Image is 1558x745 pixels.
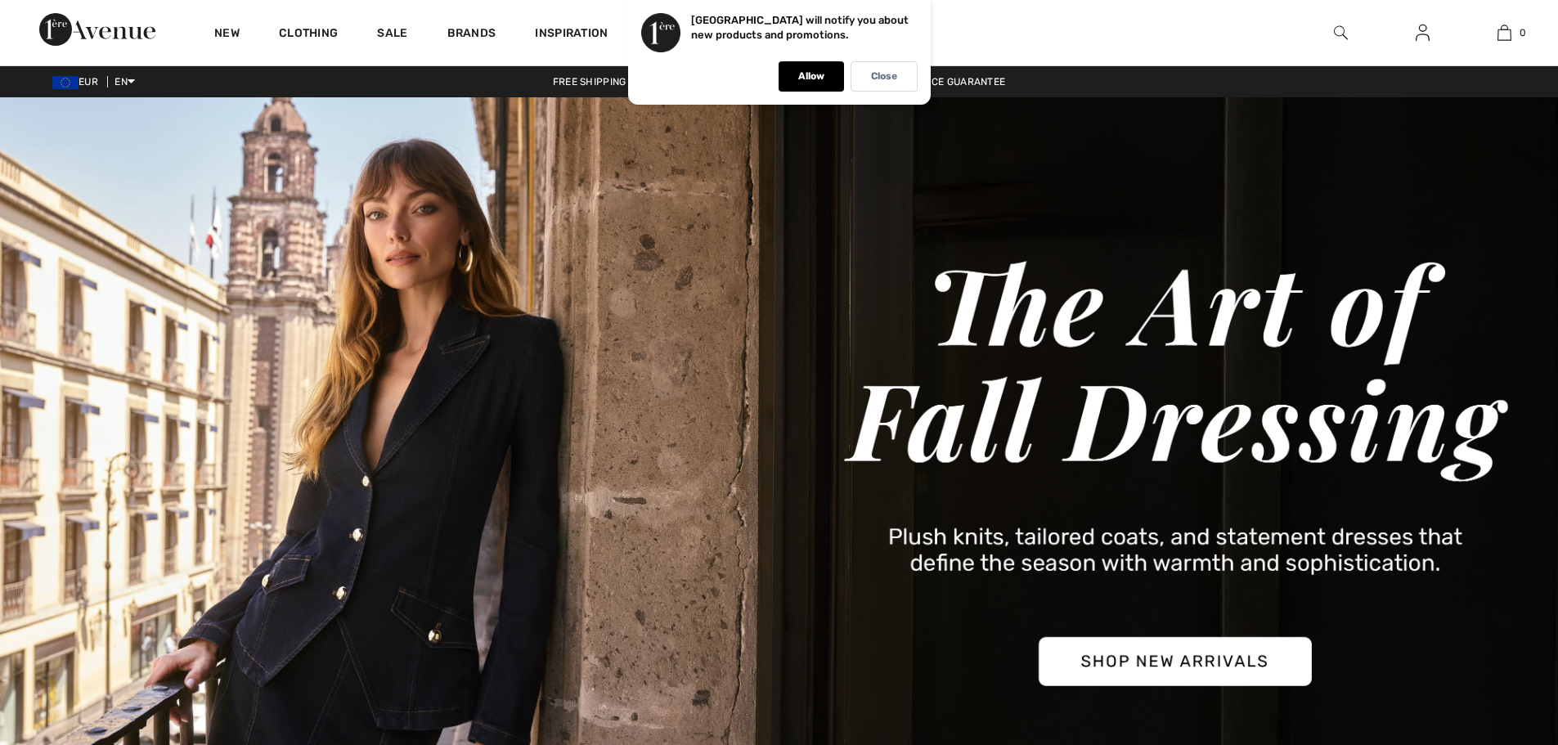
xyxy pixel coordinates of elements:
[1334,23,1348,43] img: search the website
[798,70,824,83] p: Allow
[540,76,754,88] a: Free shipping on orders over €130
[377,26,407,43] a: Sale
[52,76,105,88] span: EUR
[1464,23,1544,43] a: 0
[691,14,909,41] p: [GEOGRAPHIC_DATA] will notify you about new products and promotions.
[871,70,897,83] p: Close
[1497,23,1511,43] img: My Bag
[447,26,496,43] a: Brands
[535,26,608,43] span: Inspiration
[1520,25,1526,40] span: 0
[39,13,155,46] img: 1ère Avenue
[1416,23,1430,43] img: My Info
[279,26,338,43] a: Clothing
[214,26,240,43] a: New
[1403,23,1443,43] a: Sign In
[860,76,1019,88] a: Lowest Price Guarantee
[114,76,135,88] span: EN
[52,76,79,89] img: Euro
